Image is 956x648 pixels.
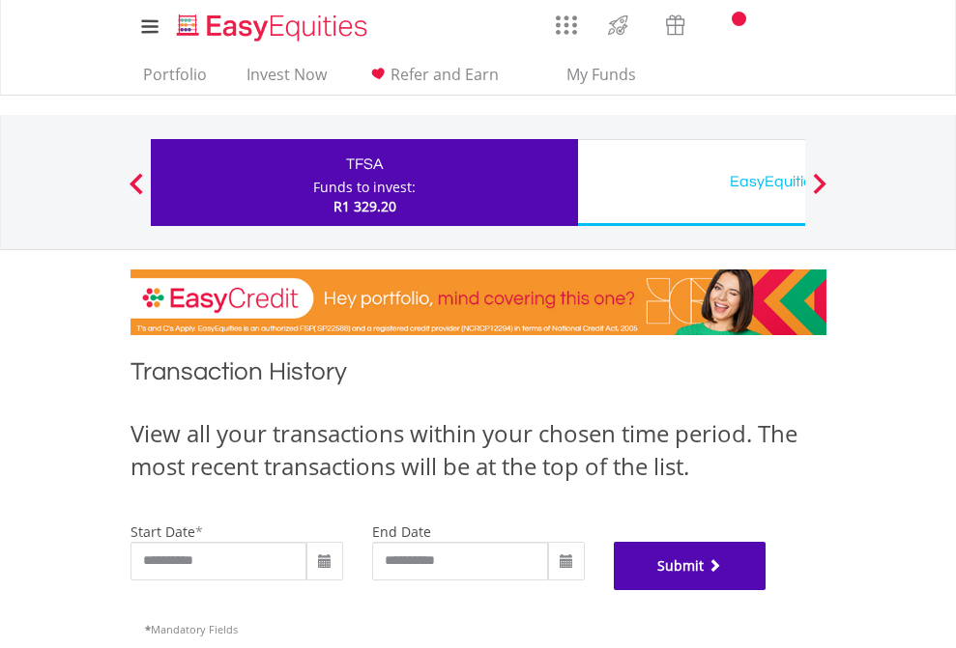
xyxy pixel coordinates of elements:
[753,5,802,43] a: FAQ's and Support
[391,64,499,85] span: Refer and Earn
[135,65,215,95] a: Portfolio
[239,65,334,95] a: Invest Now
[556,14,577,36] img: grid-menu-icon.svg
[130,269,826,335] img: EasyCredit Promotion Banner
[130,417,826,484] div: View all your transactions within your chosen time period. The most recent transactions will be a...
[543,5,590,36] a: AppsGrid
[333,197,396,215] span: R1 329.20
[659,10,691,41] img: vouchers-v2.svg
[538,62,665,87] span: My Funds
[117,183,156,202] button: Previous
[173,12,375,43] img: EasyEquities_Logo.png
[145,622,238,636] span: Mandatory Fields
[162,151,566,178] div: TFSA
[614,542,767,590] button: Submit
[602,10,634,41] img: thrive-v2.svg
[372,522,431,541] label: end date
[800,183,839,202] button: Next
[313,178,416,197] div: Funds to invest:
[359,65,507,95] a: Refer and Earn
[169,5,375,43] a: Home page
[704,5,753,43] a: Notifications
[647,5,704,41] a: Vouchers
[130,354,826,398] h1: Transaction History
[802,5,852,47] a: My Profile
[130,522,195,541] label: start date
